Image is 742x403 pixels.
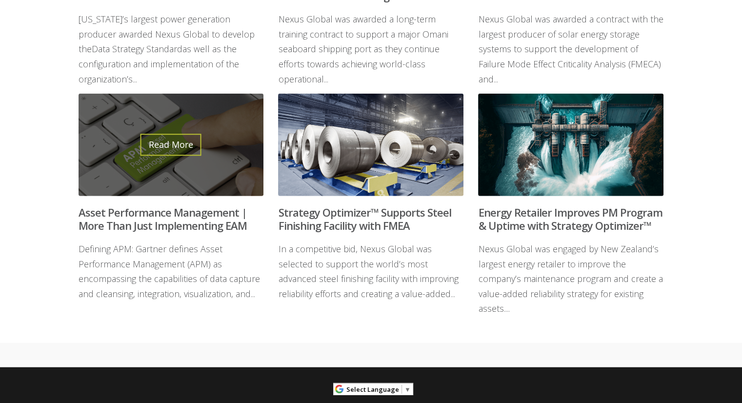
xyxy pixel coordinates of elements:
p: Nexus Global was engaged by New Zealand’s largest energy retailer to improve the company’s mainte... [478,242,663,316]
h3: Energy Retailer Improves PM Program & Uptime with Strategy Optimizer™ [478,206,663,232]
p: [US_STATE]’s largest power generation producer awarded Nexus Global to develop theData Strategy S... [79,12,264,86]
p: Nexus Global was awarded a contract with the largest producer of solar energy storage systems to ... [478,12,663,86]
a: Select Language​ [346,382,411,397]
img: Strategy Optimizer™ Supports Steel Finishing Facility with FMEA [278,94,463,196]
a: Read More [140,134,201,156]
h3: Strategy Optimizer™ Supports Steel Finishing Facility with FMEA [278,206,463,232]
span: Select Language [346,385,399,394]
h3: Asset Performance Management | More Than Just Implementing EAM [79,206,264,232]
p: In a competitive bid, Nexus Global was selected to support the world’s most advanced steel finish... [278,242,463,301]
p: Nexus Global was awarded a long-term training contract to support a major Omani seaboard shipping... [278,12,463,86]
span: ▼ [404,385,411,394]
img: Energy Retailer Improves PM Program & Uptime with Strategy Optimizer™ [478,94,663,196]
p: Defining APM: Gartner defines Asset Performance Management (APM) as encompassing the capabilities... [79,242,264,301]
